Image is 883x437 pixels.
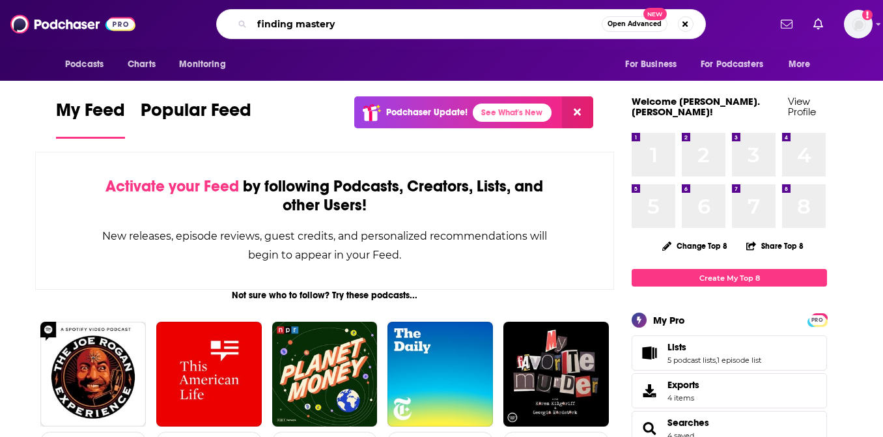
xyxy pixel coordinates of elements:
div: by following Podcasts, Creators, Lists, and other Users! [101,177,548,215]
a: Lists [667,341,761,353]
span: 4 items [667,393,699,402]
a: See What's New [473,104,552,122]
span: Lists [632,335,827,371]
span: For Podcasters [701,55,763,74]
svg: Add a profile image [862,10,873,20]
div: My Pro [653,314,685,326]
a: My Feed [56,99,125,139]
button: Share Top 8 [746,233,804,259]
a: Exports [632,373,827,408]
img: The Joe Rogan Experience [40,322,146,427]
button: Change Top 8 [654,238,735,254]
a: Charts [119,52,163,77]
span: Open Advanced [608,21,662,27]
span: New [643,8,667,20]
p: Podchaser Update! [386,107,468,118]
span: Podcasts [65,55,104,74]
a: Create My Top 8 [632,269,827,287]
img: Planet Money [272,322,378,427]
button: open menu [616,52,693,77]
span: Popular Feed [141,99,251,129]
span: Exports [667,379,699,391]
a: 5 podcast lists [667,356,716,365]
span: Monitoring [179,55,225,74]
a: Popular Feed [141,99,251,139]
button: open menu [779,52,827,77]
span: Lists [667,341,686,353]
img: Podchaser - Follow, Share and Rate Podcasts [10,12,135,36]
span: Activate your Feed [105,176,239,196]
span: Charts [128,55,156,74]
img: The Daily [387,322,493,427]
button: open menu [692,52,782,77]
div: New releases, episode reviews, guest credits, and personalized recommendations will begin to appe... [101,227,548,264]
button: open menu [170,52,242,77]
input: Search podcasts, credits, & more... [252,14,602,35]
div: Not sure who to follow? Try these podcasts... [35,290,614,301]
span: My Feed [56,99,125,129]
a: View Profile [788,95,816,118]
span: For Business [625,55,677,74]
img: My Favorite Murder with Karen Kilgariff and Georgia Hardstark [503,322,609,427]
div: Search podcasts, credits, & more... [216,9,706,39]
a: Welcome [PERSON_NAME].[PERSON_NAME]! [632,95,760,118]
a: Lists [636,344,662,362]
span: Logged in as heidi.egloff [844,10,873,38]
span: , [716,356,717,365]
a: 1 episode list [717,356,761,365]
button: Show profile menu [844,10,873,38]
span: PRO [809,315,825,325]
a: Show notifications dropdown [776,13,798,35]
button: Open AdvancedNew [602,16,667,32]
img: This American Life [156,322,262,427]
button: open menu [56,52,120,77]
a: Searches [667,417,709,429]
a: Show notifications dropdown [808,13,828,35]
span: More [789,55,811,74]
img: User Profile [844,10,873,38]
a: PRO [809,315,825,324]
span: Exports [636,382,662,400]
